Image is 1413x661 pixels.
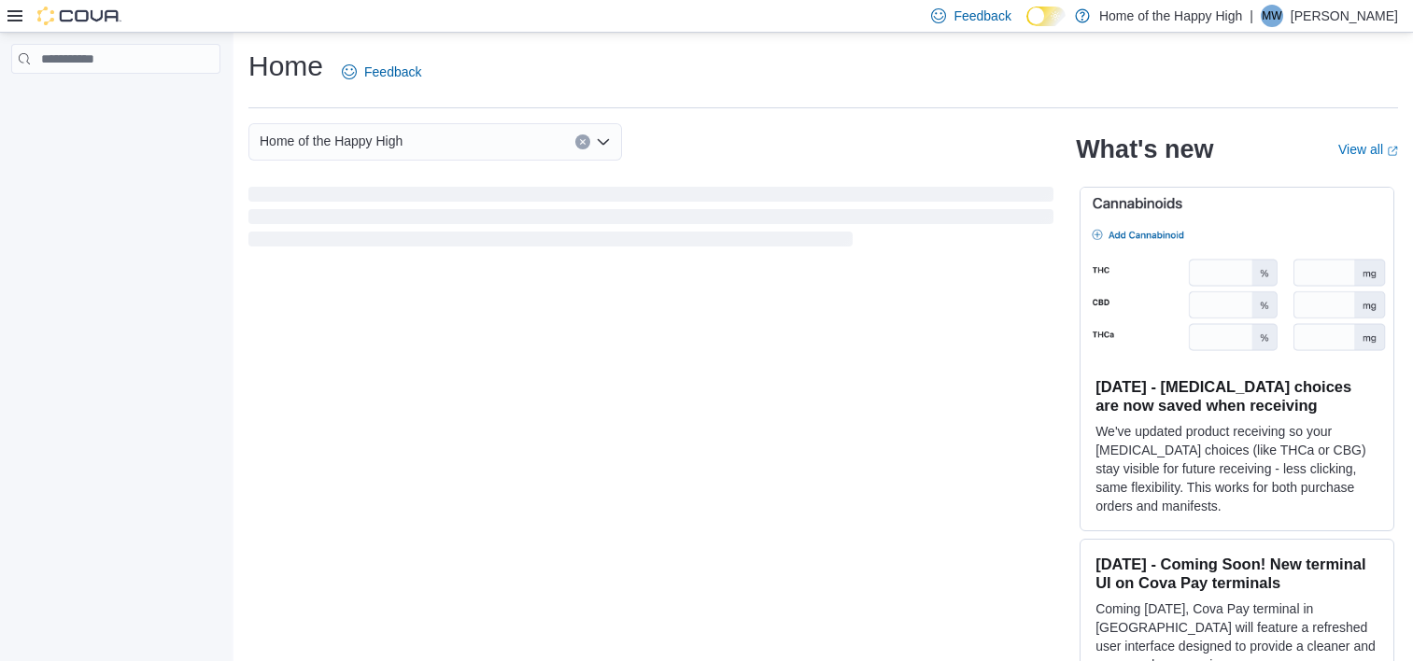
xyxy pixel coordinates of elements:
a: View allExternal link [1338,142,1398,157]
span: Feedback [954,7,1010,25]
span: Loading [248,190,1053,250]
span: Dark Mode [1026,26,1027,27]
img: Cova [37,7,121,25]
p: Home of the Happy High [1099,5,1242,27]
h3: [DATE] - Coming Soon! New terminal UI on Cova Pay terminals [1095,555,1378,592]
nav: Complex example [11,77,220,122]
button: Open list of options [596,134,611,149]
h3: [DATE] - [MEDICAL_DATA] choices are now saved when receiving [1095,377,1378,415]
span: Home of the Happy High [260,130,403,152]
span: Feedback [364,63,421,81]
button: Clear input [575,134,590,149]
a: Feedback [334,53,429,91]
p: [PERSON_NAME] [1291,5,1398,27]
div: Mark Wyllie [1261,5,1283,27]
input: Dark Mode [1026,7,1066,26]
p: | [1250,5,1253,27]
h1: Home [248,48,323,85]
h2: What's new [1076,134,1213,164]
svg: External link [1387,146,1398,157]
span: MW [1262,5,1281,27]
p: We've updated product receiving so your [MEDICAL_DATA] choices (like THCa or CBG) stay visible fo... [1095,422,1378,515]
